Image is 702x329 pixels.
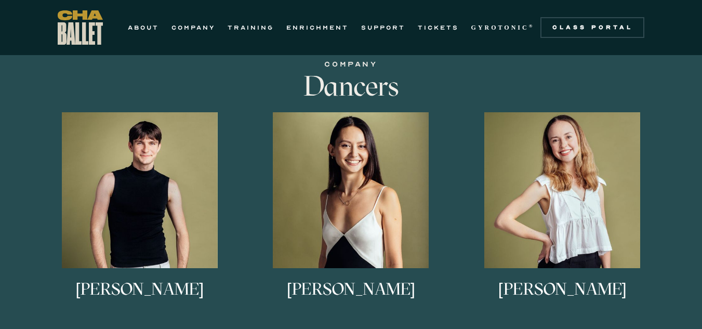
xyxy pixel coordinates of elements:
a: TICKETS [418,21,459,34]
h3: [PERSON_NAME] [498,281,627,315]
div: COMPANY [182,58,520,71]
a: ABOUT [128,21,159,34]
a: GYROTONIC® [471,21,535,34]
div: Class Portal [547,23,638,32]
h3: [PERSON_NAME] [287,281,415,315]
sup: ® [529,23,535,29]
a: home [58,10,103,45]
a: Class Portal [540,17,644,38]
a: SUPPORT [361,21,405,34]
a: TRAINING [228,21,274,34]
a: [PERSON_NAME] [462,112,663,319]
strong: GYROTONIC [471,24,529,31]
a: [PERSON_NAME] [250,112,452,319]
h3: Dancers [182,71,520,102]
a: ENRICHMENT [286,21,349,34]
a: [PERSON_NAME] [39,112,241,319]
a: COMPANY [171,21,215,34]
h3: [PERSON_NAME] [75,281,204,315]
